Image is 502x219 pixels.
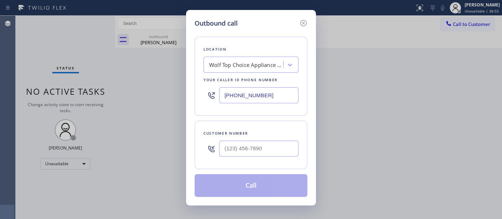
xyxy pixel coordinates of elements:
[219,87,298,103] input: (123) 456-7890
[219,141,298,157] input: (123) 456-7890
[195,19,238,28] h5: Outbound call
[195,174,307,197] button: Call
[204,76,298,84] div: Your caller id phone number
[204,130,298,137] div: Customer number
[204,46,298,53] div: Location
[209,61,284,69] div: Wolf Top Choice Appliance Repair [GEOGRAPHIC_DATA]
